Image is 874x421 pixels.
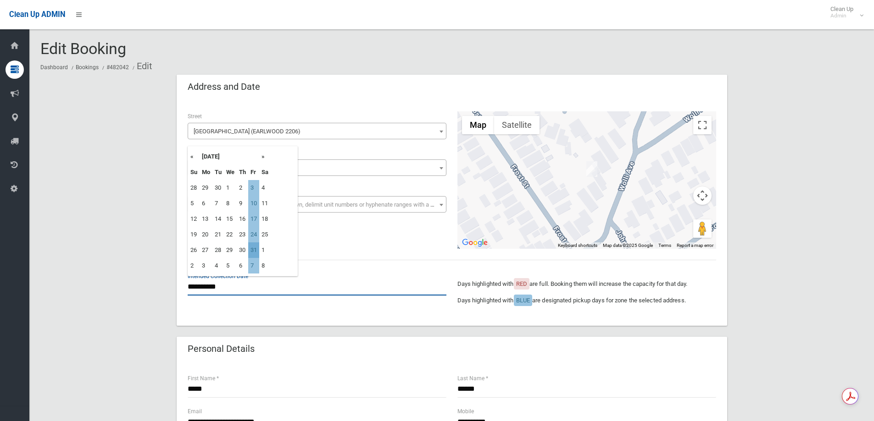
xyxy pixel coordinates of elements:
[188,180,200,196] td: 28
[200,211,212,227] td: 13
[188,164,200,180] th: Su
[830,12,853,19] small: Admin
[224,180,237,196] td: 1
[188,123,446,139] span: Wolli Avenue (EARLWOOD 2206)
[259,227,271,242] td: 25
[237,242,248,258] td: 30
[188,242,200,258] td: 26
[248,180,259,196] td: 3
[200,258,212,273] td: 3
[460,237,490,249] a: Open this area in Google Maps (opens a new window)
[224,242,237,258] td: 29
[188,227,200,242] td: 19
[259,164,271,180] th: Sa
[658,243,671,248] a: Terms (opens in new tab)
[259,180,271,196] td: 4
[190,125,444,138] span: Wolli Avenue (EARLWOOD 2206)
[494,116,540,134] button: Show satellite imagery
[130,58,152,75] li: Edit
[188,149,200,164] th: «
[106,64,129,71] a: #482042
[248,242,259,258] td: 31
[188,159,446,176] span: 51
[237,211,248,227] td: 16
[460,237,490,249] img: Google
[212,258,224,273] td: 4
[200,227,212,242] td: 20
[200,180,212,196] td: 29
[212,180,224,196] td: 30
[237,180,248,196] td: 2
[248,258,259,273] td: 7
[248,211,259,227] td: 17
[200,149,259,164] th: [DATE]
[212,196,224,211] td: 7
[200,196,212,211] td: 6
[462,116,494,134] button: Show street map
[224,211,237,227] td: 15
[224,258,237,273] td: 5
[224,196,237,211] td: 8
[237,196,248,211] td: 9
[188,196,200,211] td: 5
[259,258,271,273] td: 8
[212,227,224,242] td: 21
[190,162,444,175] span: 51
[200,242,212,258] td: 27
[677,243,713,248] a: Report a map error
[516,297,530,304] span: BLUE
[693,219,712,238] button: Drag Pegman onto the map to open Street View
[177,78,271,96] header: Address and Date
[237,227,248,242] td: 23
[248,164,259,180] th: Fr
[224,164,237,180] th: We
[200,164,212,180] th: Mo
[177,340,266,358] header: Personal Details
[826,5,863,19] span: Clean Up
[457,295,716,306] p: Days highlighted with are designated pickup days for zone the selected address.
[693,116,712,134] button: Toggle fullscreen view
[259,196,271,211] td: 11
[40,64,68,71] a: Dashboard
[586,161,597,177] div: 51 Wolli Avenue, EARLWOOD NSW 2206
[212,164,224,180] th: Tu
[259,149,271,164] th: »
[224,227,237,242] td: 22
[76,64,99,71] a: Bookings
[259,242,271,258] td: 1
[40,39,126,58] span: Edit Booking
[237,164,248,180] th: Th
[457,279,716,290] p: Days highlighted with are full. Booking them will increase the capacity for that day.
[212,211,224,227] td: 14
[558,242,597,249] button: Keyboard shortcuts
[9,10,65,19] span: Clean Up ADMIN
[603,243,653,248] span: Map data ©2025 Google
[194,201,450,208] span: Select the unit number from the dropdown, delimit unit numbers or hyphenate ranges with a comma
[212,242,224,258] td: 28
[248,196,259,211] td: 10
[188,258,200,273] td: 2
[188,211,200,227] td: 12
[248,227,259,242] td: 24
[259,211,271,227] td: 18
[693,186,712,205] button: Map camera controls
[516,280,527,287] span: RED
[237,258,248,273] td: 6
